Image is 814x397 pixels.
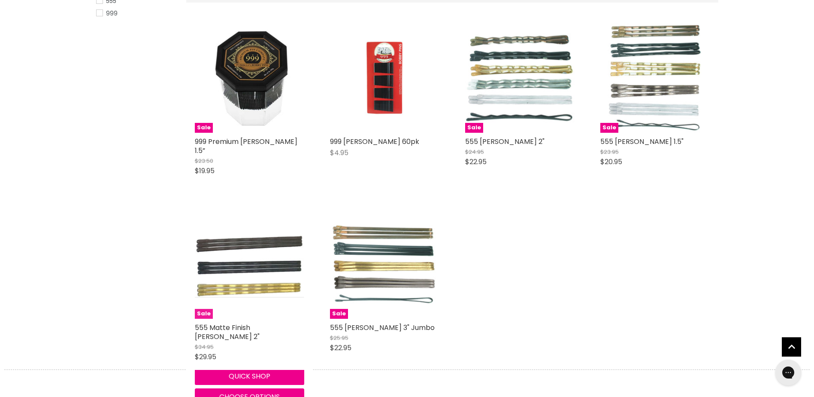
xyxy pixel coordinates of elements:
[195,309,213,319] span: Sale
[106,9,118,18] span: 999
[608,23,702,133] img: 555 Bobby Pins 1.5
[330,309,348,319] span: Sale
[330,137,419,147] a: 999 [PERSON_NAME] 60pk
[195,368,304,385] button: Quick shop
[330,343,351,353] span: $22.95
[348,23,421,133] img: 999 Bobby Pins 60pk
[465,23,575,133] a: 555 Bobby Pins 2Sale
[195,157,213,165] span: $23.50
[330,323,435,333] a: 555 [PERSON_NAME] 3" Jumbo
[195,23,304,133] img: 999 Premium Bobby Pins 1.5”
[771,357,805,388] iframe: Gorgias live chat messenger
[195,323,260,342] a: 555 Matte Finish [PERSON_NAME] 2"
[465,157,487,167] span: $22.95
[465,123,483,133] span: Sale
[195,352,216,362] span: $29.95
[195,231,304,297] img: 555 Matte Finish Bobby Pins 2
[465,34,575,122] img: 555 Bobby Pins 2
[600,23,710,133] a: 555 Bobby Pins 1.5Sale
[330,23,439,133] a: 999 Bobby Pins 60pk
[195,137,297,156] a: 999 Premium [PERSON_NAME] 1.5”
[195,209,304,319] a: 555 Matte Finish Bobby Pins 2Sale
[600,157,622,167] span: $20.95
[330,334,348,342] span: $25.95
[195,166,215,176] span: $19.95
[600,123,618,133] span: Sale
[195,123,213,133] span: Sale
[96,9,176,18] a: 999
[330,209,439,319] a: 555 Bobby Pins 3Sale
[600,148,619,156] span: $23.95
[465,137,545,147] a: 555 [PERSON_NAME] 2"
[465,148,484,156] span: $24.95
[195,343,214,351] span: $34.95
[330,221,439,307] img: 555 Bobby Pins 3
[600,137,684,147] a: 555 [PERSON_NAME] 1.5"
[330,148,348,158] span: $4.95
[195,23,304,133] a: 999 Premium Bobby Pins 1.5”Sale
